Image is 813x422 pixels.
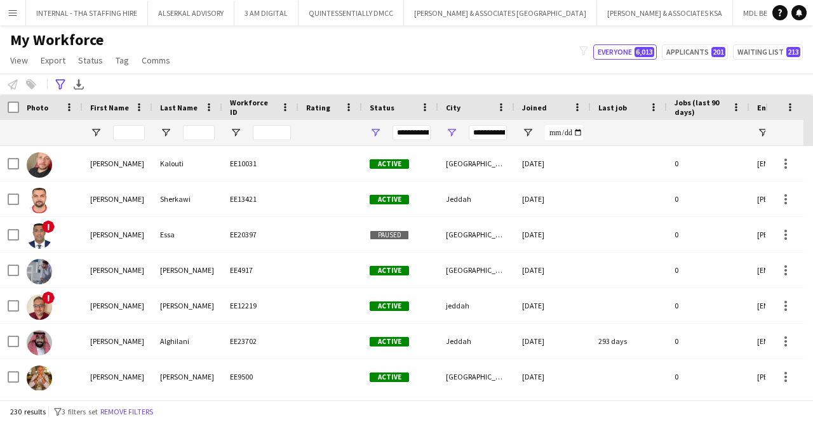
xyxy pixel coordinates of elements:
[160,103,198,112] span: Last Name
[597,1,733,25] button: [PERSON_NAME] & ASSOCIATES KSA
[662,44,728,60] button: Applicants201
[306,103,330,112] span: Rating
[10,55,28,66] span: View
[757,103,777,112] span: Email
[230,98,276,117] span: Workforce ID
[667,253,749,287] div: 0
[152,359,222,394] div: [PERSON_NAME]
[83,181,152,216] div: [PERSON_NAME]
[26,1,148,25] button: INTERNAL - THA STAFFING HIRE
[446,127,457,138] button: Open Filter Menu
[36,52,71,69] a: Export
[438,324,514,359] div: Jeddah
[370,373,409,382] span: Active
[98,405,156,419] button: Remove filters
[230,127,241,138] button: Open Filter Menu
[160,127,171,138] button: Open Filter Menu
[593,44,657,60] button: Everyone6,013
[446,103,460,112] span: City
[522,103,547,112] span: Joined
[733,44,803,60] button: Waiting list213
[83,324,152,359] div: [PERSON_NAME]
[27,188,52,213] img: Abdallah Sherkawi
[711,47,725,57] span: 201
[42,291,55,304] span: !
[222,253,299,287] div: EE4917
[438,253,514,287] div: [GEOGRAPHIC_DATA]
[438,217,514,252] div: [GEOGRAPHIC_DATA]
[667,146,749,181] div: 0
[27,223,52,249] img: Abdelrahman Essa
[83,146,152,181] div: [PERSON_NAME]
[514,288,591,323] div: [DATE]
[152,217,222,252] div: Essa
[234,1,299,25] button: 3 AM DIGITAL
[733,1,804,25] button: MDL BEAST LLC
[667,324,749,359] div: 0
[222,181,299,216] div: EE13421
[137,52,175,69] a: Comms
[598,103,627,112] span: Last job
[675,98,727,117] span: Jobs (last 90 days)
[222,359,299,394] div: EE9500
[78,55,103,66] span: Status
[253,125,291,140] input: Workforce ID Filter Input
[438,181,514,216] div: Jeddah
[591,324,667,359] div: 293 days
[41,55,65,66] span: Export
[370,159,409,169] span: Active
[27,103,48,112] span: Photo
[10,30,104,49] span: My Workforce
[152,324,222,359] div: Alghilani
[299,1,404,25] button: QUINTESSENTIALLY DMCC
[27,294,52,320] img: Abdul Rahim Yahya
[222,288,299,323] div: EE12219
[152,253,222,287] div: [PERSON_NAME]
[370,195,409,204] span: Active
[757,127,769,138] button: Open Filter Menu
[83,288,152,323] div: [PERSON_NAME]
[370,337,409,346] span: Active
[27,366,52,391] img: Abdulrahman Abu Awwad
[83,217,152,252] div: [PERSON_NAME]
[27,259,52,284] img: Abdul Kader Abdul Monaf
[222,217,299,252] div: EE20397
[53,77,68,92] app-action-btn: Advanced filters
[635,47,654,57] span: 6,013
[667,359,749,394] div: 0
[667,217,749,252] div: 0
[514,146,591,181] div: [DATE]
[73,52,108,69] a: Status
[370,230,409,240] span: Paused
[27,152,52,178] img: Abdallah Kalouti
[667,288,749,323] div: 0
[514,359,591,394] div: [DATE]
[113,125,145,140] input: First Name Filter Input
[90,103,129,112] span: First Name
[27,330,52,355] img: Abdulaziz Alghilani
[370,266,409,275] span: Active
[222,324,299,359] div: EE23702
[42,220,55,233] span: !
[5,52,33,69] a: View
[111,52,134,69] a: Tag
[438,146,514,181] div: [GEOGRAPHIC_DATA]
[370,103,394,112] span: Status
[116,55,129,66] span: Tag
[148,1,234,25] button: ALSERKAL ADVISORY
[514,217,591,252] div: [DATE]
[545,125,583,140] input: Joined Filter Input
[183,125,215,140] input: Last Name Filter Input
[83,359,152,394] div: [PERSON_NAME]
[222,146,299,181] div: EE10031
[83,253,152,287] div: [PERSON_NAME]
[370,127,381,138] button: Open Filter Menu
[152,181,222,216] div: Sherkawi
[152,288,222,323] div: [PERSON_NAME]
[152,146,222,181] div: Kalouti
[142,55,170,66] span: Comms
[514,253,591,287] div: [DATE]
[514,324,591,359] div: [DATE]
[786,47,800,57] span: 213
[62,407,98,416] span: 3 filters set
